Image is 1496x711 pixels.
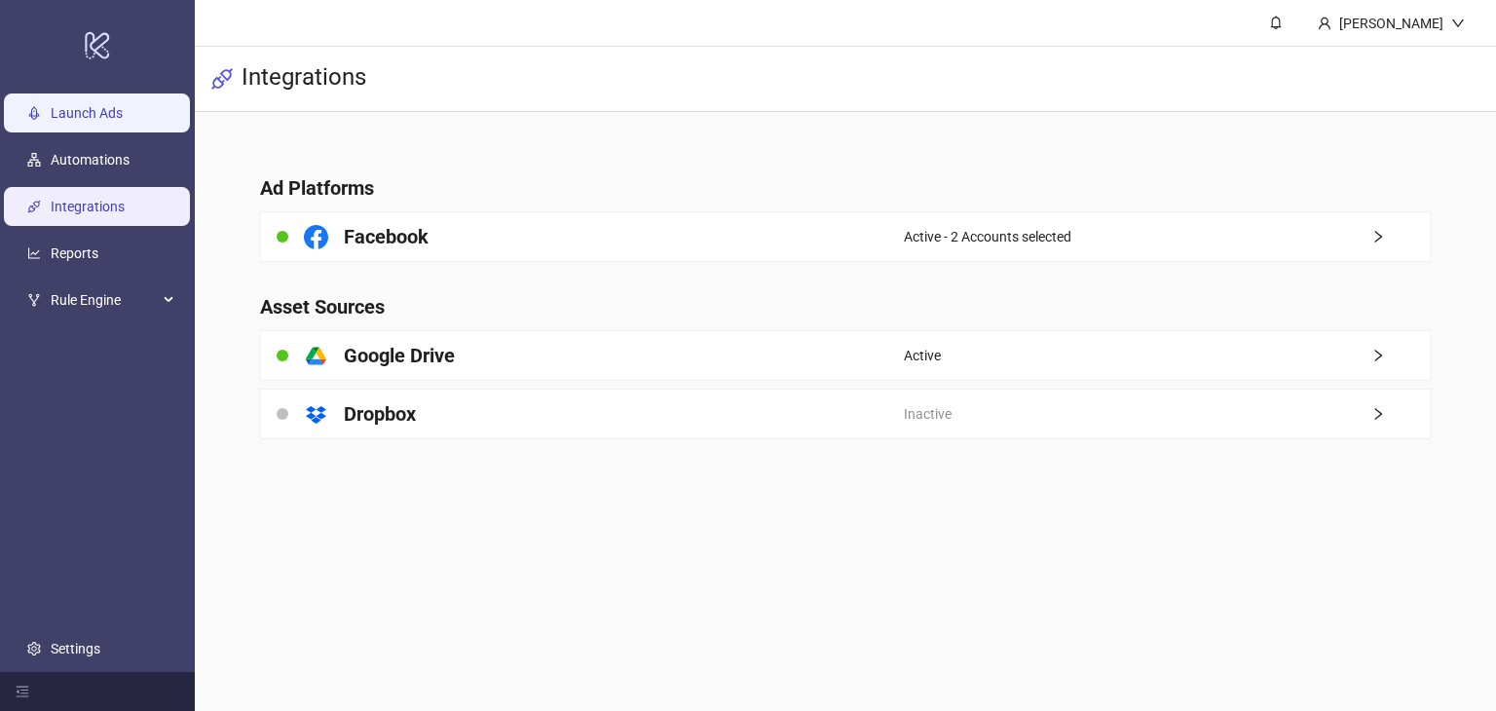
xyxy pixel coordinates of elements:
h4: Asset Sources [260,293,1430,320]
a: Google DriveActiveright [260,330,1430,381]
span: Active [904,345,941,366]
span: right [1371,230,1430,243]
span: api [210,67,234,91]
span: Inactive [904,403,952,425]
a: Settings [51,641,100,656]
span: user [1318,17,1331,30]
h4: Facebook [344,223,429,250]
h4: Google Drive [344,342,455,369]
a: DropboxInactiveright [260,389,1430,439]
a: Integrations [51,199,125,214]
span: right [1371,349,1430,362]
span: fork [27,293,41,307]
span: down [1451,17,1465,30]
h4: Dropbox [344,400,416,428]
a: FacebookActive - 2 Accounts selectedright [260,211,1430,262]
h3: Integrations [242,62,366,95]
div: [PERSON_NAME] [1331,13,1451,34]
span: menu-fold [16,685,29,698]
a: Automations [51,152,130,168]
a: Reports [51,245,98,261]
span: bell [1269,16,1283,29]
span: right [1371,407,1430,421]
a: Launch Ads [51,105,123,121]
span: Rule Engine [51,281,158,319]
span: Active - 2 Accounts selected [904,226,1071,247]
h4: Ad Platforms [260,174,1430,202]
